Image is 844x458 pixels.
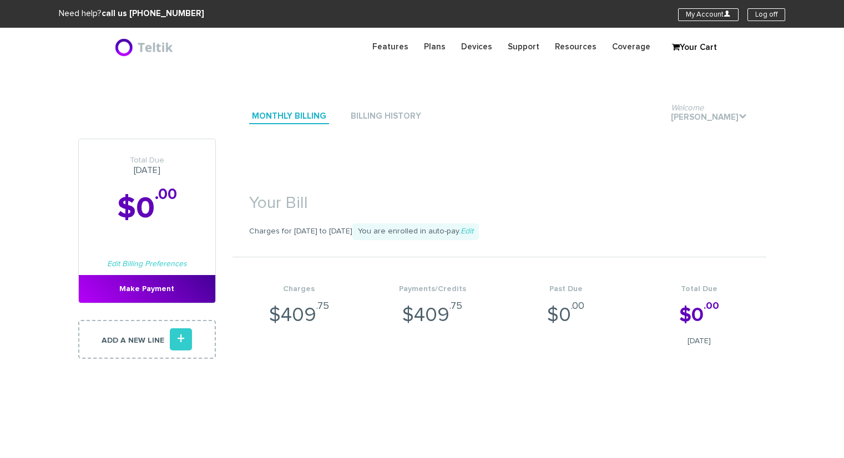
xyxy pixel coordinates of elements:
span: [DATE] [633,335,766,347]
a: Billing History [348,109,424,124]
a: Edit [461,227,473,235]
i: + [170,328,192,350]
a: Your Cart [666,39,722,56]
li: $409 [366,257,499,358]
a: Edit Billing Preferences [107,260,187,268]
a: Log off [747,8,785,21]
a: Monthly Billing [249,109,329,124]
a: Devices [453,36,500,58]
strong: call us [PHONE_NUMBER] [102,9,204,18]
a: Resources [547,36,604,58]
h1: Your Bill [233,177,766,218]
sup: .00 [155,187,177,202]
h4: Total Due [633,285,766,293]
i: U [724,10,731,17]
li: $0 [633,257,766,358]
a: Support [500,36,547,58]
h3: [DATE] [79,156,215,176]
h2: $0 [79,192,215,225]
sup: .75 [316,301,329,311]
h4: Past Due [499,285,633,293]
a: Welcome[PERSON_NAME]. [668,110,750,125]
span: Need help? [59,9,204,18]
sup: .00 [704,301,719,311]
img: BriteX [114,36,176,58]
a: Make Payment [79,275,215,303]
li: $0 [499,257,633,358]
li: $409 [233,257,366,358]
sup: .75 [449,301,462,311]
a: Add a new line+ [78,320,216,359]
span: Welcome [671,104,704,112]
a: My AccountU [678,8,739,21]
span: You are enrolled in auto-pay. [352,223,479,240]
i: . [739,112,747,120]
h4: Payments/Credits [366,285,499,293]
a: Plans [416,36,453,58]
a: Features [365,36,416,58]
sup: .00 [571,301,584,311]
a: Coverage [604,36,658,58]
p: Charges for [DATE] to [DATE] [233,223,766,240]
span: Total Due [79,156,215,165]
h4: Charges [233,285,366,293]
